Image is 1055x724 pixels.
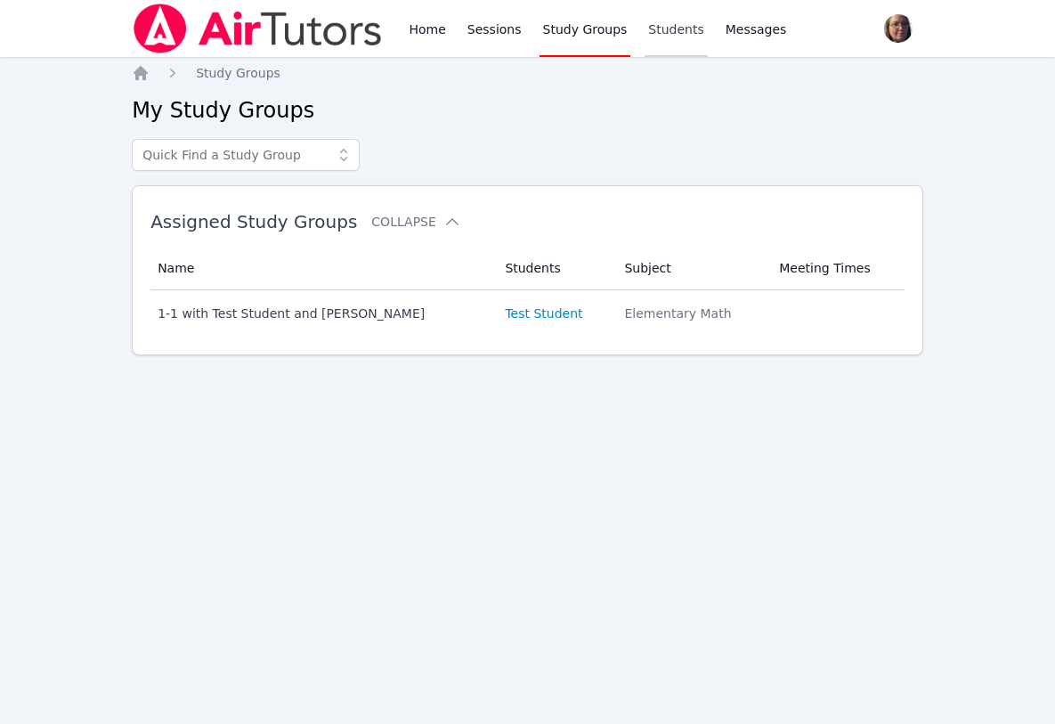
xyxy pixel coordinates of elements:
img: Air Tutors [132,4,384,53]
nav: Breadcrumb [132,64,923,82]
span: Study Groups [196,66,280,80]
h2: My Study Groups [132,96,923,125]
div: Elementary Math [624,305,758,322]
div: 1-1 with Test Student and [PERSON_NAME] [158,305,483,322]
tr: 1-1 with Test Student and [PERSON_NAME]Test StudentElementary Math [150,290,905,337]
a: Study Groups [196,64,280,82]
th: Subject [613,247,768,290]
a: Test Student [505,305,582,322]
button: Collapse [371,213,460,231]
th: Name [150,247,494,290]
th: Students [494,247,613,290]
span: Messages [726,20,787,38]
input: Quick Find a Study Group [132,139,360,171]
th: Meeting Times [768,247,905,290]
span: Assigned Study Groups [150,211,357,232]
